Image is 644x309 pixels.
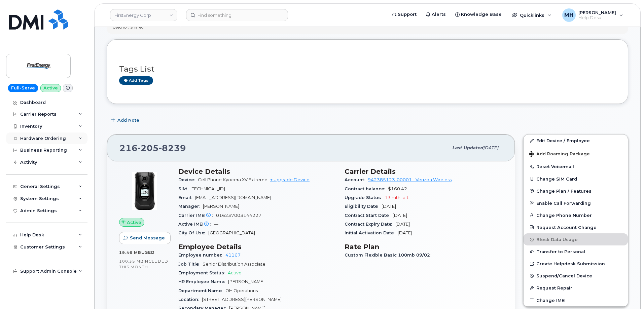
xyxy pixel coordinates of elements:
button: Enable Call Forwarding [524,197,628,209]
button: Change IMEI [524,294,628,306]
span: HR Employee Name [178,279,228,284]
a: 41167 [225,253,241,258]
span: Senior Distribution Associate [203,262,265,267]
span: Active [228,270,242,275]
span: Upgrade Status [345,195,385,200]
span: 8239 [159,143,186,153]
span: 205 [138,143,159,153]
span: [STREET_ADDRESS][PERSON_NAME] [202,297,282,302]
span: Email [178,195,195,200]
span: Change Plan / Features [536,188,592,193]
span: Knowledge Base [461,11,502,18]
button: Block Data Usage [524,233,628,245]
span: Manager [178,204,203,209]
span: Custom Flexible Basic 100mb 09/02 [345,253,434,258]
span: OH Operations [225,288,258,293]
h3: Rate Plan [345,243,503,251]
span: 19.46 MB [119,250,141,255]
span: Send Message [130,235,165,241]
span: Contract Expiry Date [345,222,395,227]
a: 942385123-00001 - Verizon Wireless [368,177,452,182]
span: Alerts [432,11,446,18]
span: Contract balance [345,186,388,191]
div: Melissa Hoye [558,8,628,22]
span: [DATE] [393,213,407,218]
input: Find something... [186,9,288,21]
span: — [214,222,218,227]
h3: Device Details [178,167,336,176]
span: Quicklinks [520,12,544,18]
span: Active IMEI [178,222,214,227]
span: Initial Activation Date [345,230,398,235]
span: Help Desk [578,15,616,21]
span: [GEOGRAPHIC_DATA] [208,230,255,235]
a: Edit Device / Employee [524,134,628,147]
span: 216 [119,143,186,153]
span: Last updated [452,145,483,150]
span: [DATE] [395,222,410,227]
span: 13 mth left [385,195,408,200]
span: [DATE] [398,230,412,235]
a: Knowledge Base [451,8,506,21]
span: Employee number [178,253,225,258]
a: Create Helpdesk Submission [524,258,628,270]
div: Used for: Shared [113,24,144,30]
span: Job Title [178,262,203,267]
span: Active [127,219,141,226]
button: Change Phone Number [524,209,628,221]
span: Eligibility Date [345,204,382,209]
span: 100.35 MB [119,259,144,264]
button: Add Roaming Package [524,147,628,160]
span: included this month [119,259,168,270]
span: Device [178,177,198,182]
span: Employment Status [178,270,228,275]
span: Support [398,11,417,18]
span: [EMAIL_ADDRESS][DOMAIN_NAME] [195,195,271,200]
span: Cell Phone Kyocera XV Extreme [198,177,267,182]
button: Add Note [107,114,145,126]
span: City Of Use [178,230,208,235]
span: $160.42 [388,186,407,191]
button: Transfer to Personal [524,245,628,258]
span: [PERSON_NAME] [578,10,616,15]
button: Request Account Change [524,221,628,233]
a: FirstEnergy Corp [110,9,177,21]
span: MH [564,11,573,19]
span: Carrier IMEI [178,213,216,218]
span: Add Note [117,117,139,123]
span: [PERSON_NAME] [228,279,264,284]
span: Contract Start Date [345,213,393,218]
button: Reset Voicemail [524,160,628,172]
span: 016237003144227 [216,213,261,218]
a: Add tags [119,76,153,85]
span: [TECHNICAL_ID] [190,186,225,191]
button: Send Message [119,232,171,244]
span: Department Name [178,288,225,293]
span: [DATE] [382,204,396,209]
span: Add Roaming Package [529,151,590,158]
span: Suspend/Cancel Device [536,273,592,278]
span: [DATE] [483,145,498,150]
span: used [141,250,155,255]
iframe: Messenger Launcher [615,280,639,304]
button: Suspend/Cancel Device [524,270,628,282]
img: image20231002-3703462-txx3km.jpeg [124,171,165,211]
span: Location [178,297,202,302]
span: Enable Call Forwarding [536,200,591,205]
div: Quicklinks [507,8,556,22]
h3: Carrier Details [345,167,503,176]
button: Change Plan / Features [524,185,628,197]
a: + Upgrade Device [270,177,310,182]
a: Alerts [421,8,451,21]
span: SIM [178,186,190,191]
span: [PERSON_NAME] [203,204,239,209]
h3: Employee Details [178,243,336,251]
button: Request Repair [524,282,628,294]
span: Account [345,177,368,182]
a: Support [387,8,421,21]
button: Change SIM Card [524,173,628,185]
h3: Tags List [119,65,616,73]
